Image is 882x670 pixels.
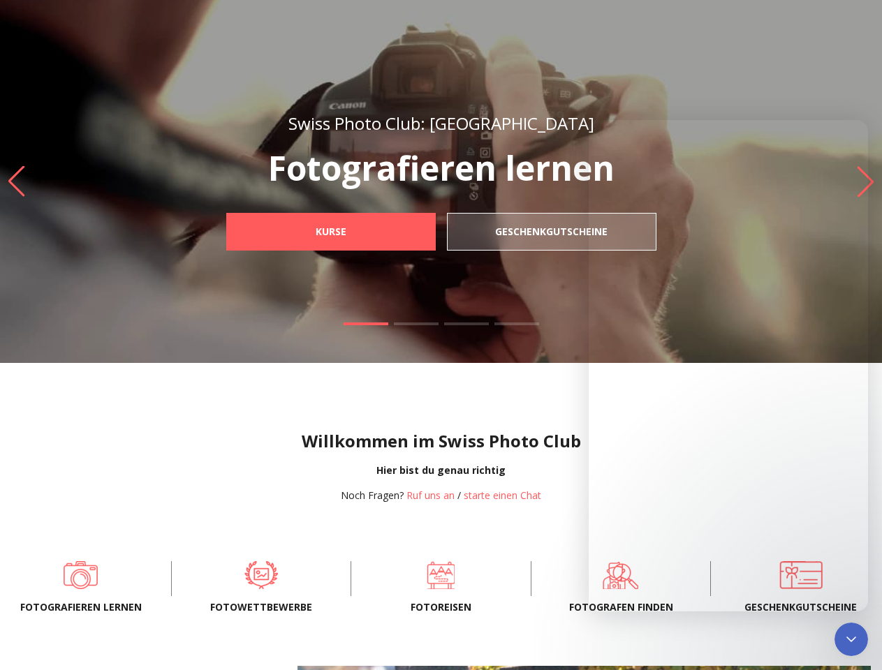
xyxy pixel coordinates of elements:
a: Fotowettbewerbe [194,561,329,589]
span: Fotowettbewerbe [194,600,329,614]
span: Fotografen finden [554,600,689,614]
span: Noch Fragen? [341,489,404,502]
span: Fotografieren lernen [14,600,149,614]
a: Fotografen finden [554,561,689,589]
h1: Willkommen im Swiss Photo Club [11,430,871,452]
b: Geschenkgutscheine [495,225,608,239]
div: / [341,489,541,502]
iframe: Intercom live chat [835,623,868,656]
span: Swiss Photo Club: [GEOGRAPHIC_DATA] [288,112,594,135]
b: Kurse [316,225,346,239]
iframe: Intercom live chat [589,120,868,611]
button: starte einen Chat [464,489,541,502]
p: Fotografieren lernen [196,151,687,185]
a: Ruf uns an [406,489,455,502]
a: Geschenkgutscheine [447,213,656,251]
span: Fotoreisen [374,600,508,614]
a: Fotografieren lernen [14,561,149,589]
a: Kurse [226,213,436,251]
div: Hier bist du genau richtig [11,463,871,477]
a: Fotoreisen [374,561,508,589]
